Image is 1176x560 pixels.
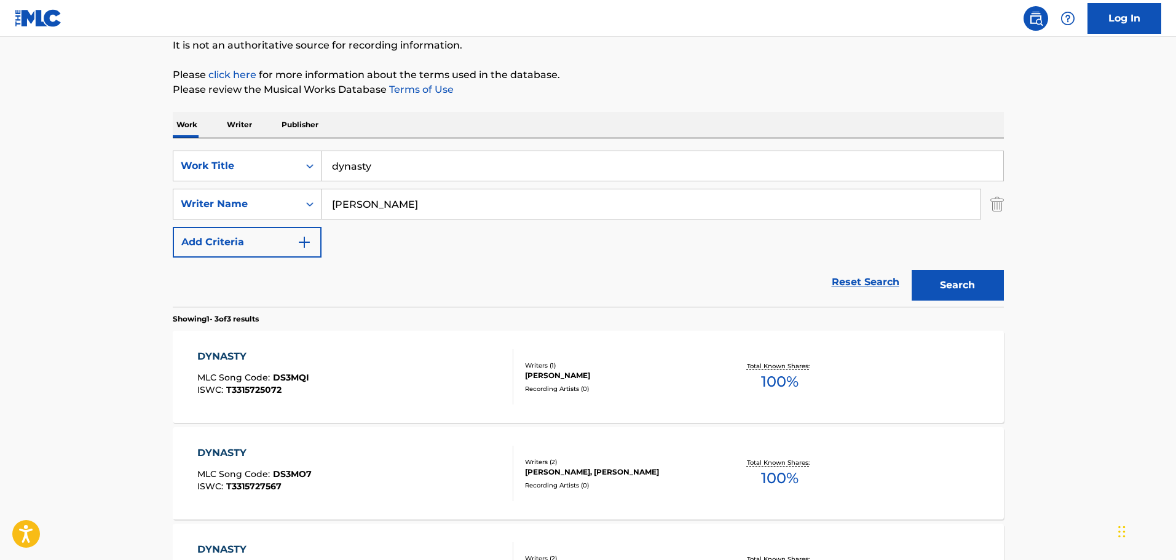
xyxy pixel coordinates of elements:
[173,427,1004,519] a: DYNASTYMLC Song Code:DS3MO7ISWC:T3315727567Writers (2)[PERSON_NAME], [PERSON_NAME]Recording Artis...
[273,468,312,479] span: DS3MO7
[1060,11,1075,26] img: help
[208,69,256,81] a: click here
[525,361,711,370] div: Writers ( 1 )
[912,270,1004,301] button: Search
[525,467,711,478] div: [PERSON_NAME], [PERSON_NAME]
[173,68,1004,82] p: Please for more information about the terms used in the database.
[197,446,312,460] div: DYNASTY
[761,371,799,393] span: 100 %
[197,481,226,492] span: ISWC :
[181,197,291,211] div: Writer Name
[181,159,291,173] div: Work Title
[747,361,813,371] p: Total Known Shares:
[197,349,309,364] div: DYNASTY
[1087,3,1161,34] a: Log In
[525,457,711,467] div: Writers ( 2 )
[297,235,312,250] img: 9d2ae6d4665cec9f34b9.svg
[223,112,256,138] p: Writer
[1056,6,1080,31] div: Help
[990,189,1004,219] img: Delete Criterion
[197,384,226,395] span: ISWC :
[1028,11,1043,26] img: search
[525,370,711,381] div: [PERSON_NAME]
[1024,6,1048,31] a: Public Search
[173,151,1004,307] form: Search Form
[226,481,282,492] span: T3315727567
[226,384,282,395] span: T3315725072
[278,112,322,138] p: Publisher
[273,372,309,383] span: DS3MQI
[387,84,454,95] a: Terms of Use
[761,467,799,489] span: 100 %
[525,481,711,490] div: Recording Artists ( 0 )
[15,9,62,27] img: MLC Logo
[747,458,813,467] p: Total Known Shares:
[173,314,259,325] p: Showing 1 - 3 of 3 results
[173,331,1004,423] a: DYNASTYMLC Song Code:DS3MQIISWC:T3315725072Writers (1)[PERSON_NAME]Recording Artists (0)Total Kno...
[173,112,201,138] p: Work
[1118,513,1126,550] div: Drag
[197,372,273,383] span: MLC Song Code :
[197,468,273,479] span: MLC Song Code :
[525,384,711,393] div: Recording Artists ( 0 )
[1115,501,1176,560] iframe: Chat Widget
[826,269,906,296] a: Reset Search
[197,542,312,557] div: DYNASTY
[173,82,1004,97] p: Please review the Musical Works Database
[173,38,1004,53] p: It is not an authoritative source for recording information.
[173,227,322,258] button: Add Criteria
